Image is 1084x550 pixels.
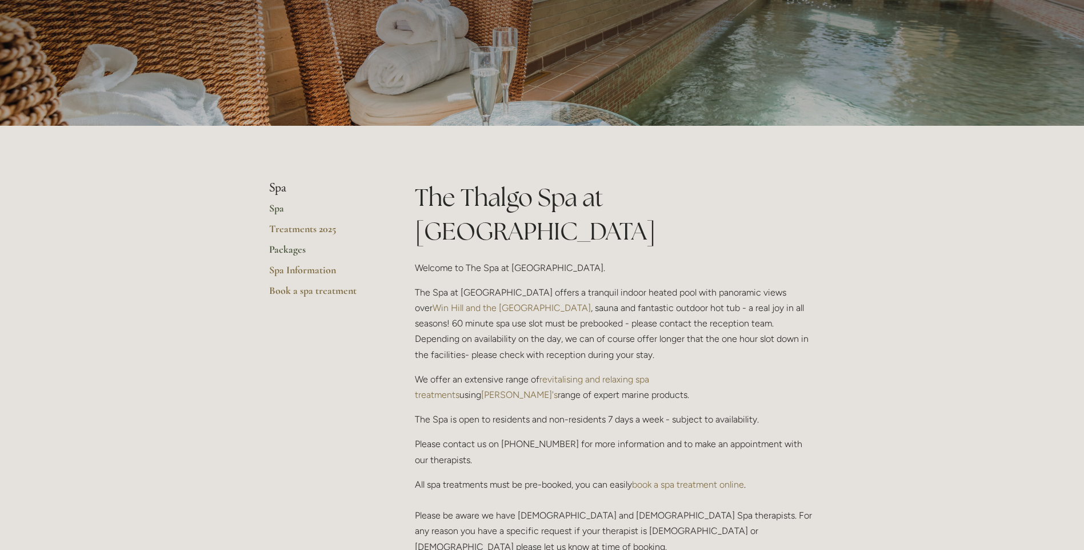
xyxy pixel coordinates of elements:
[433,302,591,313] a: Win Hill and the [GEOGRAPHIC_DATA]
[415,181,815,248] h1: The Thalgo Spa at [GEOGRAPHIC_DATA]
[415,372,815,402] p: We offer an extensive range of using range of expert marine products.
[269,202,378,222] a: Spa
[481,389,558,400] a: [PERSON_NAME]'s
[415,285,815,362] p: The Spa at [GEOGRAPHIC_DATA] offers a tranquil indoor heated pool with panoramic views over , sau...
[269,222,378,243] a: Treatments 2025
[415,412,815,427] p: The Spa is open to residents and non-residents 7 days a week - subject to availability.
[269,264,378,284] a: Spa Information
[269,243,378,264] a: Packages
[415,436,815,467] p: Please contact us on [PHONE_NUMBER] for more information and to make an appointment with our ther...
[269,181,378,196] li: Spa
[415,260,815,276] p: Welcome to The Spa at [GEOGRAPHIC_DATA].
[269,284,378,305] a: Book a spa treatment
[632,479,744,490] a: book a spa treatment online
